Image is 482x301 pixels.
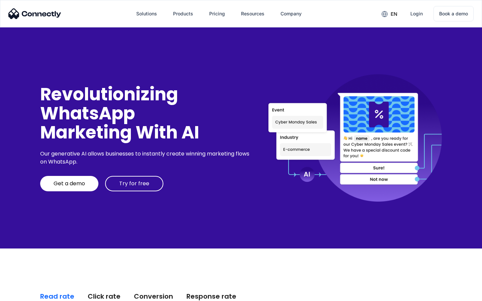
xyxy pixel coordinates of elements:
div: Solutions [136,9,157,18]
div: Conversion [134,292,173,301]
div: Get a demo [54,180,85,187]
div: Resources [236,6,270,22]
div: Click rate [88,292,120,301]
div: Login [410,9,423,18]
div: Revolutionizing WhatsApp Marketing With AI [40,85,252,142]
a: Book a demo [433,6,474,21]
div: Solutions [131,6,162,22]
div: Our generative AI allows businesses to instantly create winning marketing flows on WhatsApp. [40,150,252,166]
div: Try for free [119,180,149,187]
ul: Language list [13,289,40,299]
div: en [391,9,397,19]
div: Products [173,9,193,18]
div: Products [168,6,198,22]
a: Get a demo [40,176,98,191]
a: Pricing [204,6,230,22]
a: Try for free [105,176,163,191]
div: Company [280,9,302,18]
div: Read rate [40,292,74,301]
div: en [376,9,402,19]
a: Login [405,6,428,22]
img: Connectly Logo [8,8,61,19]
div: Company [275,6,307,22]
div: Response rate [186,292,236,301]
aside: Language selected: English [7,289,40,299]
div: Resources [241,9,264,18]
div: Pricing [209,9,225,18]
